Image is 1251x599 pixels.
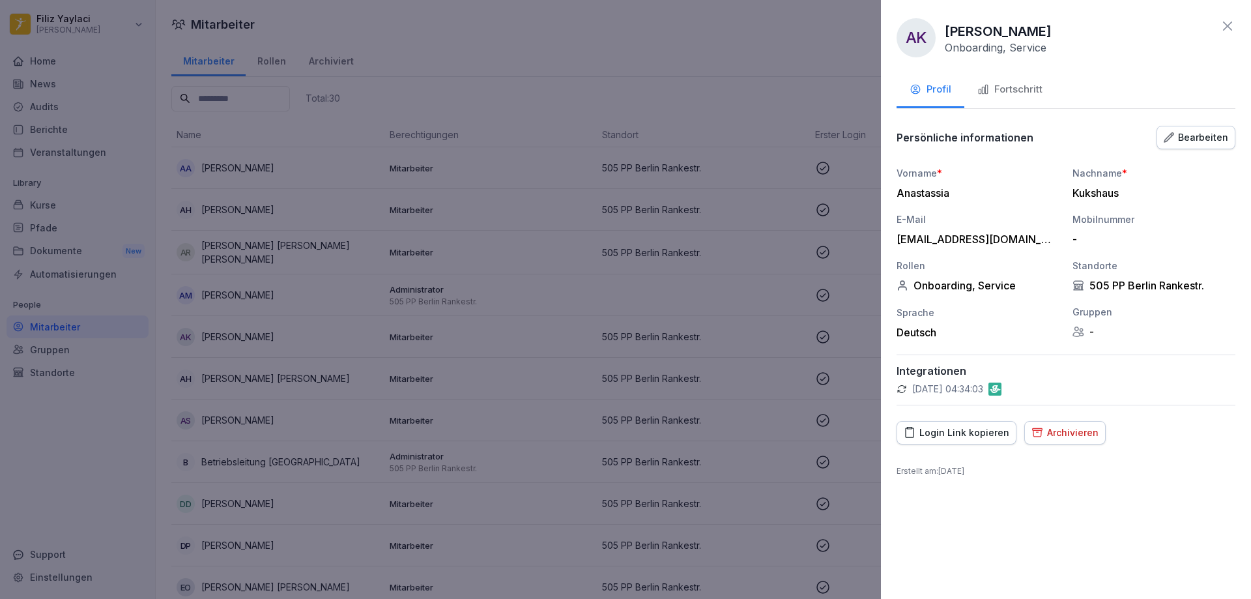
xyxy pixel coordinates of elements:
[897,166,1059,180] div: Vorname
[945,41,1046,54] p: Onboarding, Service
[1072,279,1235,292] div: 505 PP Berlin Rankestr.
[1031,426,1099,440] div: Archivieren
[945,22,1052,41] p: [PERSON_NAME]
[1072,259,1235,272] div: Standorte
[912,383,983,396] p: [DATE] 04:34:03
[897,186,1053,199] div: Anastassia
[897,18,936,57] div: AK
[897,212,1059,226] div: E-Mail
[1072,186,1229,199] div: Kukshaus
[977,82,1042,97] div: Fortschritt
[1164,130,1228,145] div: Bearbeiten
[904,426,1009,440] div: Login Link kopieren
[1157,126,1235,149] button: Bearbeiten
[964,73,1056,108] button: Fortschritt
[988,383,1001,396] img: gastromatic.png
[1024,421,1106,445] button: Archivieren
[897,421,1016,445] button: Login Link kopieren
[1072,212,1235,226] div: Mobilnummer
[1072,305,1235,319] div: Gruppen
[1072,233,1229,246] div: -
[897,364,1235,377] p: Integrationen
[897,73,964,108] button: Profil
[1072,325,1235,338] div: -
[910,82,951,97] div: Profil
[897,233,1053,246] div: [EMAIL_ADDRESS][DOMAIN_NAME]
[897,306,1059,319] div: Sprache
[897,259,1059,272] div: Rollen
[897,279,1059,292] div: Onboarding, Service
[1072,166,1235,180] div: Nachname
[897,131,1033,144] p: Persönliche informationen
[897,465,1235,477] p: Erstellt am : [DATE]
[897,326,1059,339] div: Deutsch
